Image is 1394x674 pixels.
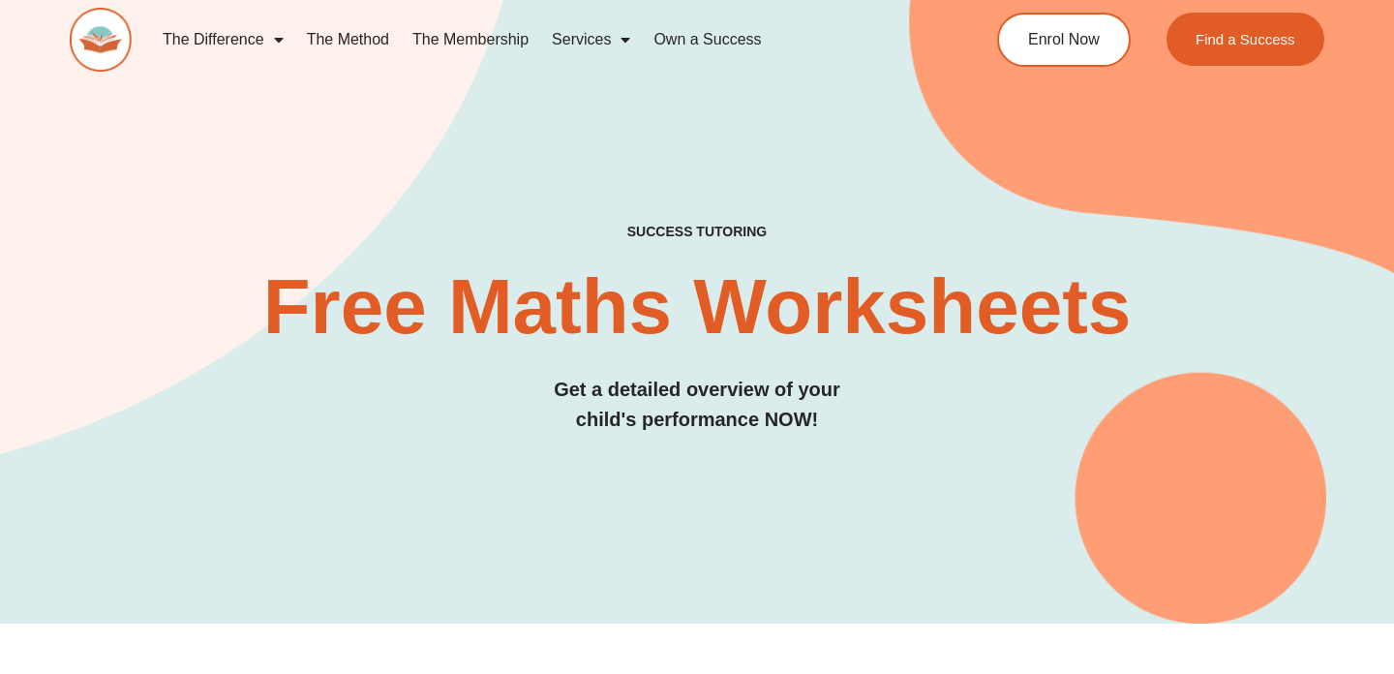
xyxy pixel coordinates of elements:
[295,17,401,62] a: The Method
[151,17,925,62] nav: Menu
[1196,32,1295,46] span: Find a Success
[70,224,1324,240] h4: SUCCESS TUTORING​
[540,17,642,62] a: Services
[151,17,295,62] a: The Difference
[401,17,540,62] a: The Membership
[1167,13,1324,66] a: Find a Success
[642,17,773,62] a: Own a Success
[70,268,1324,346] h2: Free Maths Worksheets​
[1028,32,1100,47] span: Enrol Now
[70,375,1324,435] h3: Get a detailed overview of your child's performance NOW!
[997,13,1131,67] a: Enrol Now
